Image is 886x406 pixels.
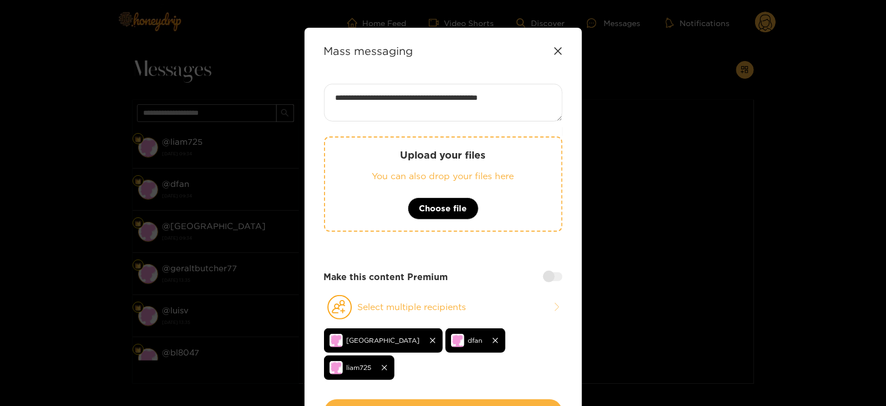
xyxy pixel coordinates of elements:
button: Select multiple recipients [324,295,563,320]
strong: Make this content Premium [324,271,448,283]
button: Choose file [408,197,479,220]
span: [GEOGRAPHIC_DATA] [347,334,420,347]
img: no-avatar.png [330,334,343,347]
img: no-avatar.png [330,361,343,374]
p: Upload your files [347,149,539,161]
strong: Mass messaging [324,44,413,57]
span: liam725 [347,361,372,374]
img: no-avatar.png [451,334,464,347]
p: You can also drop your files here [347,170,539,182]
span: Choose file [419,202,467,215]
span: dfan [468,334,483,347]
